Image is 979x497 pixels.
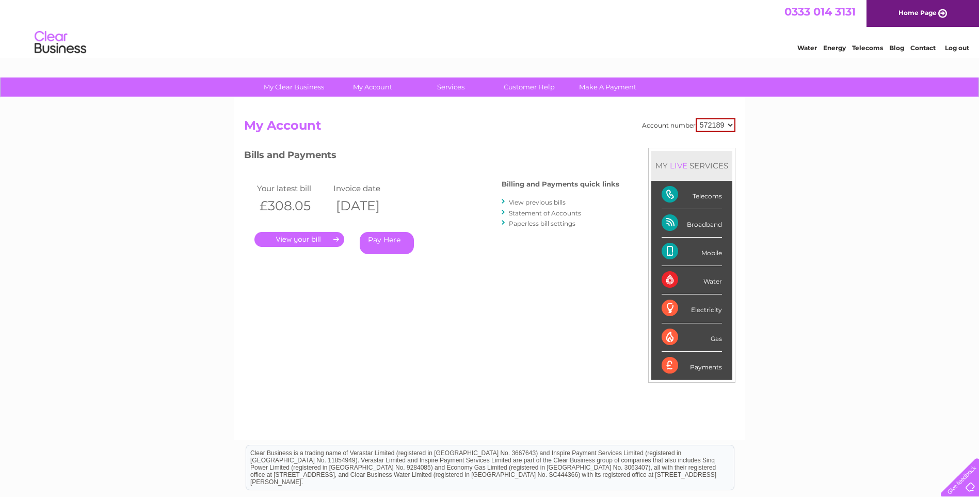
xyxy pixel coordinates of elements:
[502,180,619,188] h4: Billing and Payments quick links
[330,77,415,97] a: My Account
[34,27,87,58] img: logo.png
[487,77,572,97] a: Customer Help
[945,44,969,52] a: Log out
[244,148,619,166] h3: Bills and Payments
[823,44,846,52] a: Energy
[784,5,856,18] a: 0333 014 3131
[565,77,650,97] a: Make A Payment
[246,6,734,50] div: Clear Business is a trading name of Verastar Limited (registered in [GEOGRAPHIC_DATA] No. 3667643...
[910,44,936,52] a: Contact
[254,195,331,216] th: £308.05
[509,198,566,206] a: View previous bills
[509,220,575,227] a: Paperless bill settings
[251,77,336,97] a: My Clear Business
[662,209,722,238] div: Broadband
[889,44,904,52] a: Blog
[662,238,722,266] div: Mobile
[254,232,344,247] a: .
[662,323,722,352] div: Gas
[662,181,722,209] div: Telecoms
[360,232,414,254] a: Pay Here
[408,77,493,97] a: Services
[668,161,689,170] div: LIVE
[852,44,883,52] a: Telecoms
[642,118,735,132] div: Account number
[331,181,408,195] td: Invoice date
[244,118,735,138] h2: My Account
[651,151,732,180] div: MY SERVICES
[509,209,581,217] a: Statement of Accounts
[331,195,408,216] th: [DATE]
[662,352,722,380] div: Payments
[254,181,331,195] td: Your latest bill
[797,44,817,52] a: Water
[662,294,722,323] div: Electricity
[662,266,722,294] div: Water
